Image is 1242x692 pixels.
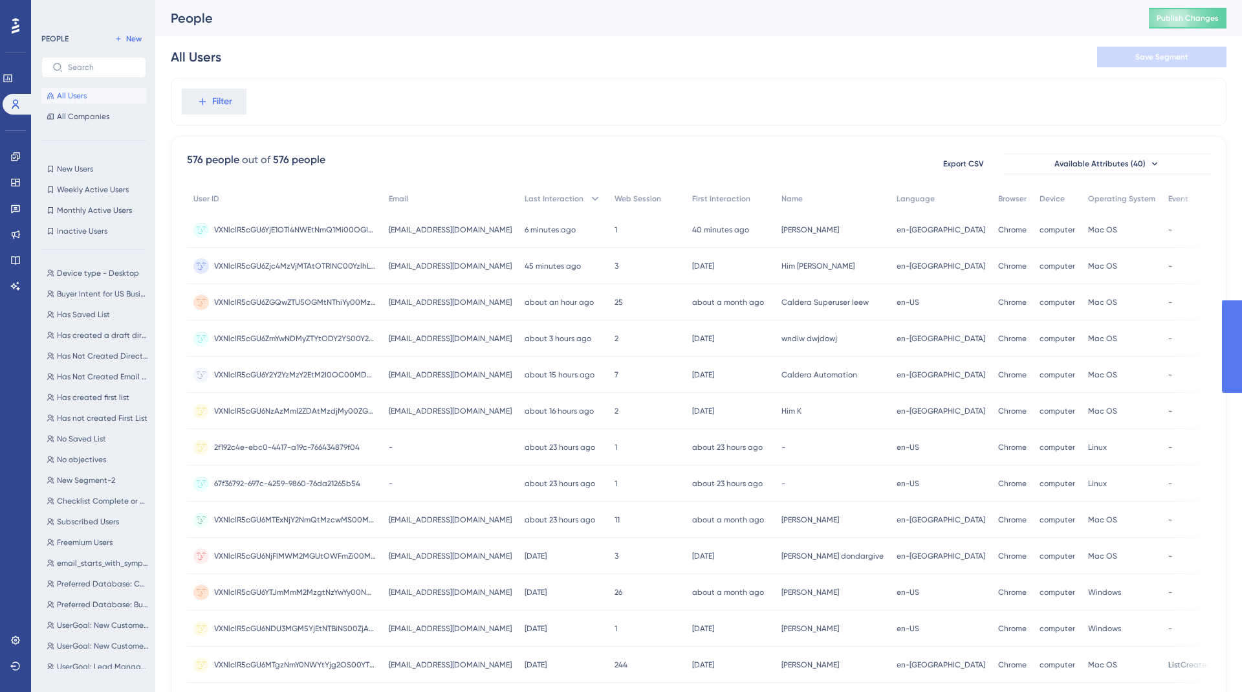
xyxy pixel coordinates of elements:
[1168,442,1172,452] span: -
[41,597,154,612] button: Preferred Database: Business
[897,551,985,561] span: en-[GEOGRAPHIC_DATA]
[41,390,154,405] button: Has created first list
[1168,551,1172,561] span: -
[389,623,512,634] span: [EMAIL_ADDRESS][DOMAIN_NAME]
[1040,660,1075,670] span: computer
[615,370,618,380] span: 7
[389,551,512,561] span: [EMAIL_ADDRESS][DOMAIN_NAME]
[1088,623,1121,634] span: Windows
[57,579,149,589] span: Preferred Database: Consumer
[1088,551,1117,561] span: Mac OS
[57,226,107,236] span: Inactive Users
[57,392,129,403] span: Has created first list
[1097,47,1226,67] button: Save Segment
[41,307,154,322] button: Has Saved List
[57,537,113,548] span: Freemium Users
[1157,13,1219,23] span: Publish Changes
[273,152,325,168] div: 576 people
[389,515,512,525] span: [EMAIL_ADDRESS][DOMAIN_NAME]
[214,587,376,597] span: VXNlclR5cGU6YTJmMmM2MzgtNzYwYy00NDYyLTkwZGUtYzNiMDg4NWQ3Yzkx
[998,261,1027,271] span: Chrome
[57,268,139,278] span: Device type - Desktop
[41,369,154,385] button: Has Not Created Email Campaign
[57,184,129,195] span: Weekly Active Users
[1040,370,1075,380] span: computer
[1088,515,1117,525] span: Mac OS
[897,194,935,204] span: Language
[897,297,919,307] span: en-US
[1168,478,1172,489] span: -
[57,289,149,299] span: Buyer Intent for US Business
[41,473,154,488] button: New Segment-2
[41,555,154,571] button: email_starts_with_symphony
[187,152,239,168] div: 576 people
[41,328,154,343] button: Has created a draft direct mail campaign
[692,194,750,204] span: First Interaction
[41,34,69,44] div: PEOPLE
[1040,261,1075,271] span: computer
[781,442,785,452] span: -
[1168,660,1212,670] span: ListCreated
[781,660,839,670] span: [PERSON_NAME]
[57,434,106,444] span: No Saved List
[57,372,149,382] span: Has Not Created Email Campaign
[41,410,154,426] button: Has not created First List
[897,660,985,670] span: en-[GEOGRAPHIC_DATA]
[1088,406,1117,416] span: Mac OS
[41,535,154,550] button: Freemium Users
[389,478,393,489] span: -
[692,515,764,524] time: about a month ago
[781,261,855,271] span: Him [PERSON_NAME]
[182,89,246,115] button: Filter
[615,225,617,235] span: 1
[1040,225,1075,235] span: computer
[389,370,512,380] span: [EMAIL_ADDRESS][DOMAIN_NAME]
[897,261,985,271] span: en-[GEOGRAPHIC_DATA]
[214,261,376,271] span: VXNlclR5cGU6Zjc4MzVjMTAtOTRlNC00YzlhLThhNTgtMmE1ZjU1MzlhMThi
[1188,641,1226,680] iframe: UserGuiding AI Assistant Launcher
[525,660,547,669] time: [DATE]
[615,623,617,634] span: 1
[525,370,594,379] time: about 15 hours ago
[998,442,1027,452] span: Chrome
[897,623,919,634] span: en-US
[525,552,547,561] time: [DATE]
[525,443,595,452] time: about 23 hours ago
[389,225,512,235] span: [EMAIL_ADDRESS][DOMAIN_NAME]
[41,618,154,633] button: UserGoal: New Customers, Lead Management
[1040,442,1075,452] span: computer
[214,442,360,452] span: 2f192c4e-ebc0-4417-a19c-766434879f04
[1168,225,1172,235] span: -
[389,442,393,452] span: -
[41,223,146,239] button: Inactive Users
[998,297,1027,307] span: Chrome
[998,623,1027,634] span: Chrome
[214,551,376,561] span: VXNlclR5cGU6NjFlMWM2MGUtOWFmZi00M2E2LTk2YzQtODlkZDM1OTZlZjdi
[214,370,376,380] span: VXNlclR5cGU6Y2Y2YzMzY2EtM2I0OC00MDgwLWE3NDEtMGFiYWMzMjE1M2M4
[1040,297,1075,307] span: computer
[41,286,154,302] button: Buyer Intent for US Business
[41,161,146,177] button: New Users
[1040,515,1075,525] span: computer
[781,370,857,380] span: Caldera Automation
[1088,261,1117,271] span: Mac OS
[57,330,149,340] span: Has created a draft direct mail campaign
[998,660,1027,670] span: Chrome
[1168,370,1172,380] span: -
[57,454,106,465] span: No objectives
[41,576,154,592] button: Preferred Database: Consumer
[615,442,617,452] span: 1
[57,620,149,631] span: UserGoal: New Customers, Lead Management
[1040,478,1075,489] span: computer
[1040,194,1065,204] span: Device
[615,261,618,271] span: 3
[57,91,87,101] span: All Users
[692,370,714,379] time: [DATE]
[897,370,985,380] span: en-[GEOGRAPHIC_DATA]
[525,479,595,488] time: about 23 hours ago
[931,153,996,174] button: Export CSV
[781,478,785,489] span: -
[615,194,661,204] span: Web Session
[1088,297,1117,307] span: Mac OS
[525,407,594,416] time: about 16 hours ago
